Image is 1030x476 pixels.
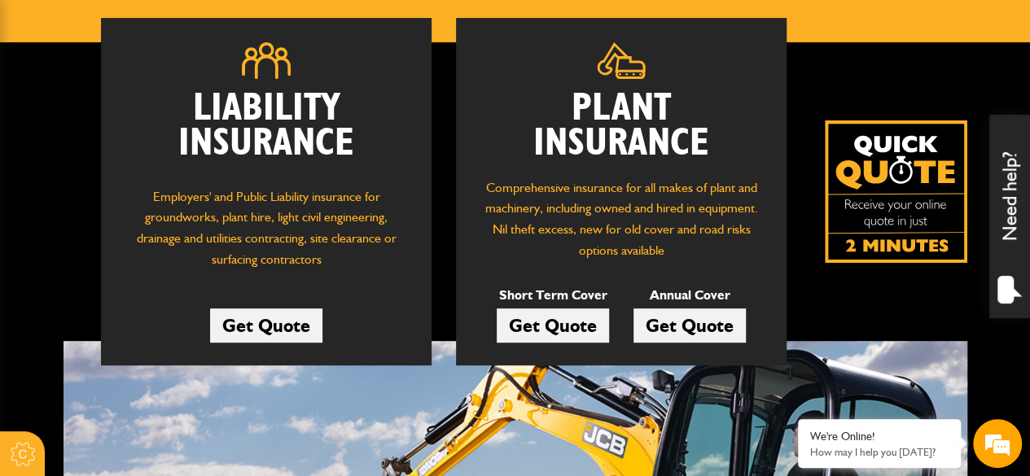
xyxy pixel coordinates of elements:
textarea: Type your message and hit 'Enter' [21,295,297,352]
em: Start Chat [221,366,296,388]
p: How may I help you today? [810,446,949,458]
img: Quick Quote [825,120,967,263]
p: Short Term Cover [497,285,609,306]
a: Get Quote [633,308,746,343]
a: Get your insurance quote isn just 2-minutes [825,120,967,263]
input: Enter your last name [21,151,297,186]
p: Employers' and Public Liability insurance for groundworks, plant hire, light civil engineering, d... [125,186,407,278]
img: d_20077148190_company_1631870298795_20077148190 [28,90,68,113]
a: Get Quote [210,308,322,343]
div: Need help? [989,115,1030,318]
div: We're Online! [810,430,949,443]
a: Get Quote [497,308,609,343]
h2: Plant Insurance [480,91,762,161]
p: Comprehensive insurance for all makes of plant and machinery, including owned and hired in equipm... [480,177,762,260]
div: Minimize live chat window [267,8,306,47]
div: Chat with us now [85,91,274,112]
input: Enter your email address [21,199,297,234]
input: Enter your phone number [21,247,297,282]
p: Annual Cover [633,285,746,306]
h2: Liability Insurance [125,91,407,170]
